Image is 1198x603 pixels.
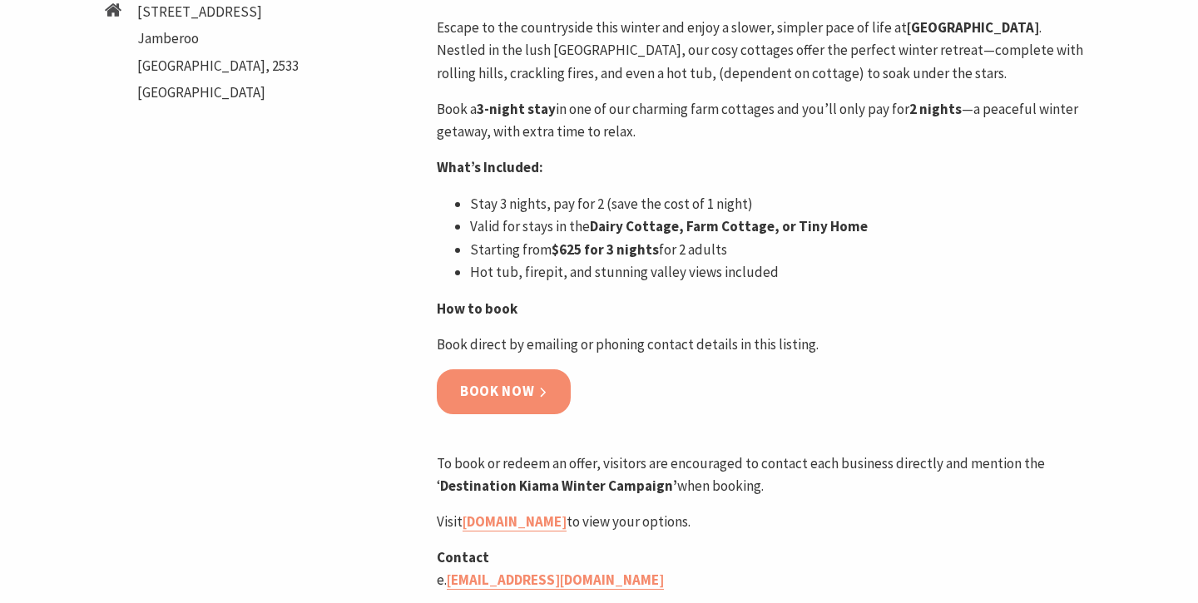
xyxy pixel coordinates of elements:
[137,1,299,23] li: [STREET_ADDRESS]
[440,477,677,495] strong: Destination Kiama Winter Campaign’
[437,158,543,176] strong: What’s Included:
[470,239,1089,261] p: Starting from for 2 adults
[437,511,1089,533] p: Visit to view your options.
[137,27,299,50] li: Jamberoo
[590,217,868,235] strong: Dairy Cottage, Farm Cottage, or Tiny Home
[477,100,556,118] strong: 3-night stay
[909,100,962,118] strong: 2 nights
[137,82,299,104] li: [GEOGRAPHIC_DATA]
[437,334,1089,356] p: Book direct by emailing or phoning contact details in this listing.
[437,299,517,318] strong: How to book
[437,546,1089,591] p: e.
[137,55,299,77] li: [GEOGRAPHIC_DATA], 2533
[447,571,664,590] a: [EMAIL_ADDRESS][DOMAIN_NAME]
[470,215,1089,238] p: Valid for stays in the
[470,261,1089,284] p: Hot tub, firepit, and stunning valley views included
[907,18,1039,37] strong: [GEOGRAPHIC_DATA]
[437,98,1089,143] p: Book a in one of our charming farm cottages and you’ll only pay for —a peaceful winter getaway, w...
[437,548,489,566] strong: Contact
[552,240,659,259] strong: $625 for 3 nights
[463,512,567,531] a: [DOMAIN_NAME]
[437,369,571,413] a: Book now
[437,17,1089,85] p: Escape to the countryside this winter and enjoy a slower, simpler pace of life at . Nestled in th...
[470,193,1089,215] p: Stay 3 nights, pay for 2 (save the cost of 1 night)
[437,452,1089,497] p: To book or redeem an offer, visitors are encouraged to contact each business directly and mention...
